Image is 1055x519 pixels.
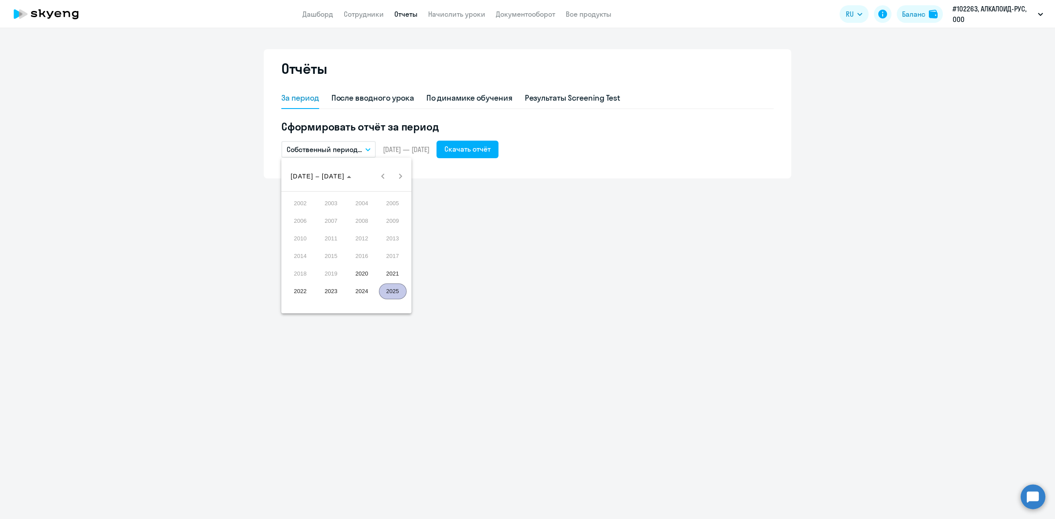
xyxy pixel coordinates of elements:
[346,283,377,300] button: 2024
[316,283,346,300] button: 2023
[346,212,377,230] button: 2008
[348,248,376,264] span: 2016
[379,266,407,282] span: 2021
[379,196,407,211] span: 2005
[348,196,376,211] span: 2004
[287,248,314,264] span: 2014
[346,230,377,247] button: 2012
[287,283,314,299] span: 2022
[317,231,345,247] span: 2011
[348,283,376,299] span: 2024
[287,196,314,211] span: 2002
[285,265,316,283] button: 2018
[346,265,377,283] button: 2020
[316,195,346,212] button: 2003
[316,247,346,265] button: 2015
[377,265,408,283] button: 2021
[379,248,407,264] span: 2017
[379,213,407,229] span: 2009
[317,248,345,264] span: 2015
[348,231,376,247] span: 2012
[316,265,346,283] button: 2019
[348,213,376,229] span: 2008
[377,230,408,247] button: 2013
[346,247,377,265] button: 2016
[285,230,316,247] button: 2010
[317,213,345,229] span: 2007
[379,231,407,247] span: 2013
[287,231,314,247] span: 2010
[317,283,345,299] span: 2023
[348,266,376,282] span: 2020
[287,266,314,282] span: 2018
[317,196,345,211] span: 2003
[287,213,314,229] span: 2006
[379,283,407,299] span: 2025
[285,283,316,300] button: 2022
[377,195,408,212] button: 2005
[377,247,408,265] button: 2017
[317,266,345,282] span: 2019
[285,195,316,212] button: 2002
[291,173,344,180] span: [DATE] – [DATE]
[285,247,316,265] button: 2014
[377,283,408,300] button: 2025
[377,212,408,230] button: 2009
[346,195,377,212] button: 2004
[316,212,346,230] button: 2007
[287,168,354,184] button: Choose date
[285,212,316,230] button: 2006
[316,230,346,247] button: 2011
